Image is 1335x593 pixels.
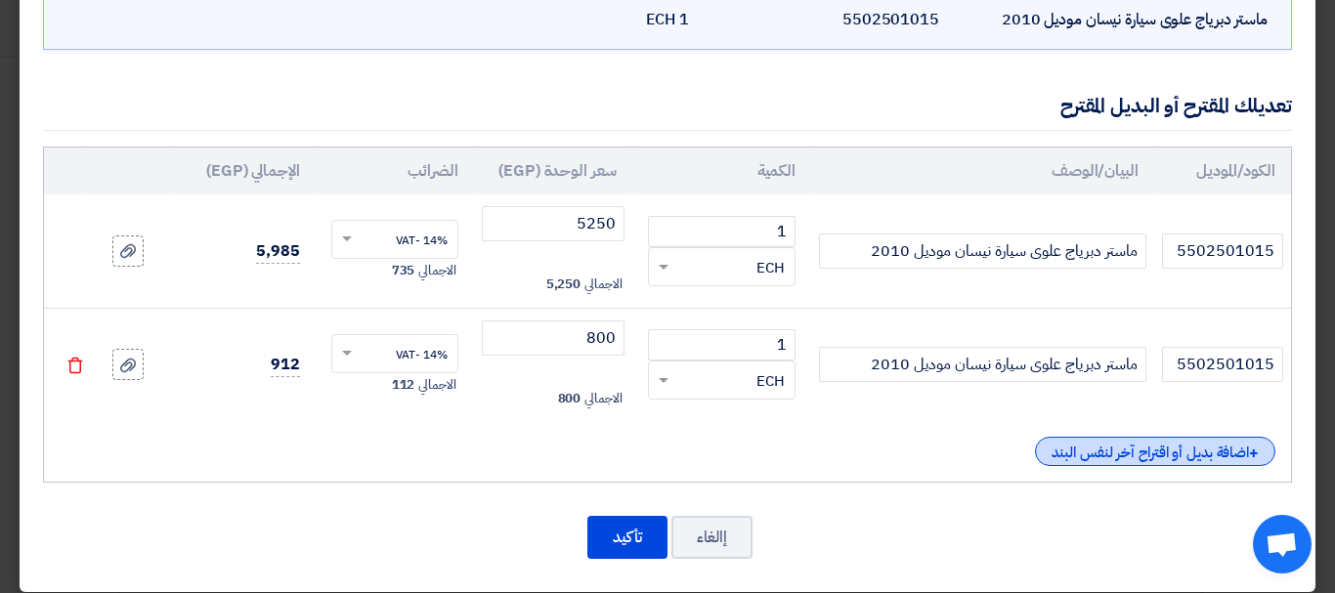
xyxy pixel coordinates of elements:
[648,216,796,247] input: RFQ_STEP1.ITEMS.2.AMOUNT_TITLE
[1249,442,1259,465] span: +
[474,148,632,194] th: سعر الوحدة (EGP)
[1253,515,1312,573] div: دردشة مفتوحة
[271,353,300,377] span: 912
[584,275,622,294] span: الاجمالي
[1162,233,1283,269] input: الموديل
[632,148,811,194] th: الكمية
[587,516,667,559] button: تأكيد
[1035,437,1275,466] div: اضافة بديل أو اقتراح آخر لنفس البند
[256,239,300,264] span: 5,985
[811,148,1154,194] th: البيان/الوصف
[454,8,689,31] div: 1 ECH
[316,148,474,194] th: الضرائب
[955,8,1268,31] div: ماستر دبرياج علوى سيارة نيسان موديل 2010
[1060,91,1292,120] div: تعديلك المقترح أو البديل المقترح
[558,389,581,408] span: 800
[819,347,1146,382] input: Add Item Description
[1162,347,1283,382] input: الموديل
[819,233,1146,269] input: Add Item Description
[756,370,785,393] span: ECH
[705,8,939,31] div: 5502501015
[331,220,458,259] ng-select: VAT
[418,261,455,280] span: الاجمالي
[482,206,624,241] input: أدخل سعر الوحدة
[584,389,622,408] span: الاجمالي
[392,375,415,395] span: 112
[418,375,455,395] span: الاجمالي
[756,257,785,279] span: ECH
[171,148,316,194] th: الإجمالي (EGP)
[648,329,796,360] input: RFQ_STEP1.ITEMS.2.AMOUNT_TITLE
[546,275,581,294] span: 5,250
[331,334,458,373] ng-select: VAT
[392,261,415,280] span: 735
[671,516,753,559] button: إالغاء
[1154,148,1291,194] th: الكود/الموديل
[482,320,624,356] input: أدخل سعر الوحدة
